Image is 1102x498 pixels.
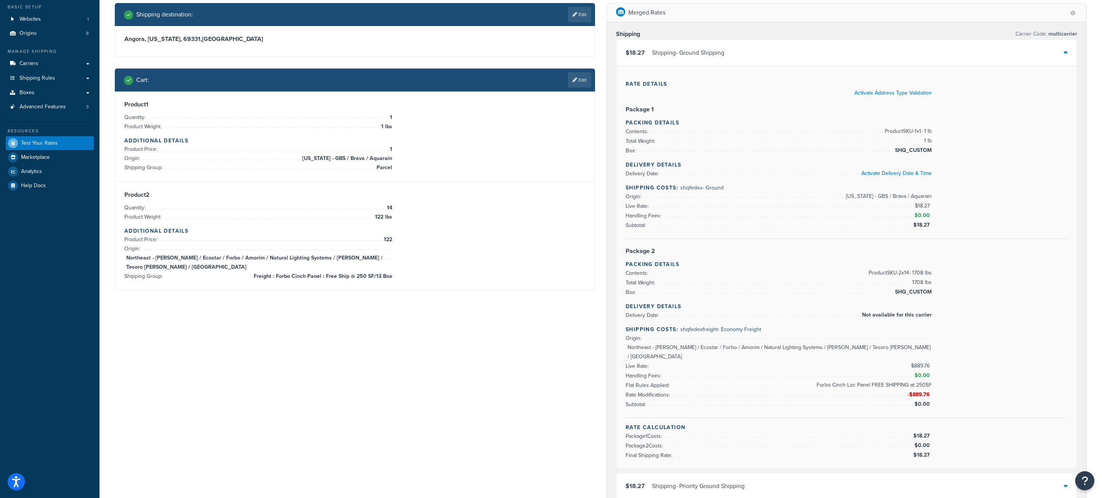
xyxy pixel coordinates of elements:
[626,193,643,201] span: Origin:
[124,113,147,121] span: Quantity:
[883,127,932,136] span: Product SKU-1 x 1 - 1 lb
[626,48,645,57] span: $18.27
[6,100,94,114] li: Advanced Features
[680,325,761,333] span: shqfedexfreight - Economy Freight
[626,247,1068,255] h3: Package 2
[124,204,147,212] span: Quantity:
[915,400,932,408] span: $0.00
[922,136,932,145] span: 1 lb
[124,253,392,272] span: Northeast - [PERSON_NAME] / Ecostar / Forbo / Amorim / Natural Lighting Systems / [PERSON_NAME] /...
[6,12,94,26] li: Websites
[21,140,58,147] span: Test Your Rates
[626,423,1068,431] h4: Rate Calculation
[626,381,672,389] span: Flat Rules Applied:
[568,72,591,88] a: Edit
[626,269,650,277] span: Contents:
[21,183,46,189] span: Help Docs
[915,202,932,210] span: $18.27
[20,30,37,37] span: Origins
[911,362,932,370] span: $889.76
[1047,30,1077,38] span: multicarrier
[6,165,94,178] a: Analytics
[626,343,932,361] span: Northeast - [PERSON_NAME] / Ecostar / Forbo / Amorim / Natural Lighting Systems / [PERSON_NAME] /...
[626,212,663,220] span: Handling Fees:
[124,163,165,171] span: Shipping Group:
[626,400,648,408] span: Subtotal:
[626,170,661,178] span: Delivery Date:
[6,57,94,71] li: Carriers
[915,441,932,449] span: $0.00
[86,30,89,37] span: 8
[388,113,392,122] span: 1
[6,48,94,55] div: Manage Shipping
[626,80,1068,88] h4: Rate Details
[626,325,1068,333] h4: Shipping Costs:
[893,287,932,297] span: SHQ_CUSTOM
[6,136,94,150] a: Test Your Rates
[385,203,392,212] span: 14
[136,77,149,83] h2: Cart :
[860,310,932,320] span: Not available for this carrier
[680,184,724,192] span: shqfedex - Ground
[86,104,89,110] span: 3
[626,391,672,399] span: Rate Modifications:
[6,179,94,193] a: Help Docs
[6,86,94,100] a: Boxes
[626,334,643,342] span: Origin:
[87,16,89,23] span: 1
[815,380,932,390] span: Forbo Cinch Loc Panel FREE SHIPPING at 250SF
[652,481,745,491] div: Shipping - Priority Ground Shipping
[910,278,932,287] span: 1708 lbs
[628,7,665,18] p: Merged Rates
[626,482,645,490] span: $18.27
[124,227,585,235] h4: Additional Details
[252,272,392,281] span: Freight : Forbo Cinch Panel : Free Ship @ 250 SF/13 Box
[6,128,94,134] div: Resources
[124,235,159,243] span: Product Price:
[124,154,142,162] span: Origin:
[6,71,94,85] a: Shipping Rules
[626,119,1068,127] h4: Packing Details
[379,122,392,131] span: 1 lbs
[124,35,585,43] h3: Angora, [US_STATE], 69331 , [GEOGRAPHIC_DATA]
[626,221,648,229] span: Subtotal:
[21,154,50,161] span: Marketplace
[913,432,932,440] span: $18.27
[375,163,392,172] span: Parcel
[20,104,66,110] span: Advanced Features
[568,7,591,22] a: Edit
[844,192,932,201] span: [US_STATE] - GBS / Brava / Aquarain
[21,168,42,175] span: Analytics
[6,100,94,114] a: Advanced Features3
[626,161,1068,169] h4: Delivery Details
[6,12,94,26] a: Websites1
[20,16,41,23] span: Websites
[124,145,159,153] span: Product Price:
[861,169,932,177] a: Activate Delivery Date & Time
[626,106,1068,113] h3: Package 1
[6,26,94,41] a: Origins8
[652,47,724,58] div: Shipping - Ground Shipping
[626,202,650,210] span: Live Rate:
[373,212,392,222] span: 122 lbs
[626,442,665,450] span: Package 2 Costs:
[626,137,657,145] span: Total Weight:
[626,184,1068,192] h4: Shipping Costs:
[913,451,932,459] span: $18.27
[124,122,163,131] span: Product Weight:
[20,75,55,82] span: Shipping Rules
[124,272,165,280] span: Shipping Group:
[626,432,664,440] span: Package 1 Costs:
[6,4,94,10] div: Basic Setup
[124,213,163,221] span: Product Weight:
[626,127,650,136] span: Contents:
[626,311,661,319] span: Delivery Date:
[6,150,94,164] a: Marketplace
[626,372,663,380] span: Handling Fees:
[867,268,932,278] span: Product SKU-2 x 14 - 1708 lbs
[124,191,585,199] h3: Product 2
